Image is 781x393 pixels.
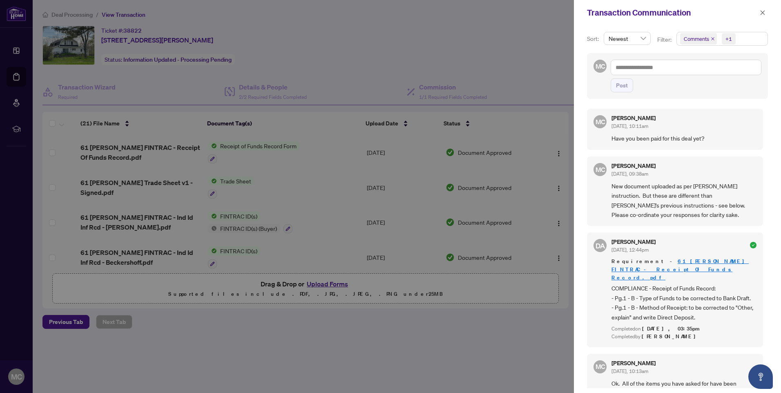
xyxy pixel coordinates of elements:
span: close [760,10,765,16]
span: [PERSON_NAME] [642,333,700,340]
p: Filter: [657,35,673,44]
span: [DATE], 12:44pm [611,247,649,253]
span: MC [595,164,605,174]
h5: [PERSON_NAME] [611,239,656,245]
span: close [711,37,715,41]
span: [DATE], 10:11am [611,123,648,129]
span: COMPLIANCE - Receipt of Funds Record: - Pg.1 - B - Type of Funds to be corrected to Bank Draft. -... [611,284,756,322]
div: Transaction Communication [587,7,757,19]
span: DA [595,240,605,251]
span: Comments [680,33,717,45]
p: Sort: [587,34,600,43]
a: 61 [PERSON_NAME] FINTRAC - Receipt Of Funds Record.pdf [611,258,749,281]
span: MC [595,117,605,127]
h5: [PERSON_NAME] [611,115,656,121]
h5: [PERSON_NAME] [611,163,656,169]
span: [DATE], 09:38am [611,171,648,177]
span: MC [595,61,605,71]
span: Have you been paid for this deal yet? [611,134,756,143]
span: check-circle [750,242,756,248]
span: New document uploaded as per [PERSON_NAME] instruction. But these are different than [PERSON_NAME... [611,181,756,220]
button: Open asap [748,364,773,389]
div: Completed by [611,333,756,341]
h5: [PERSON_NAME] [611,360,656,366]
span: [DATE], 03:35pm [642,325,701,332]
span: [DATE], 10:13am [611,368,648,374]
button: Post [611,78,633,92]
span: Comments [684,35,709,43]
div: +1 [725,35,732,43]
span: Requirement - [611,257,756,282]
span: Newest [609,32,646,45]
div: Completed on [611,325,756,333]
span: MC [595,362,605,372]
